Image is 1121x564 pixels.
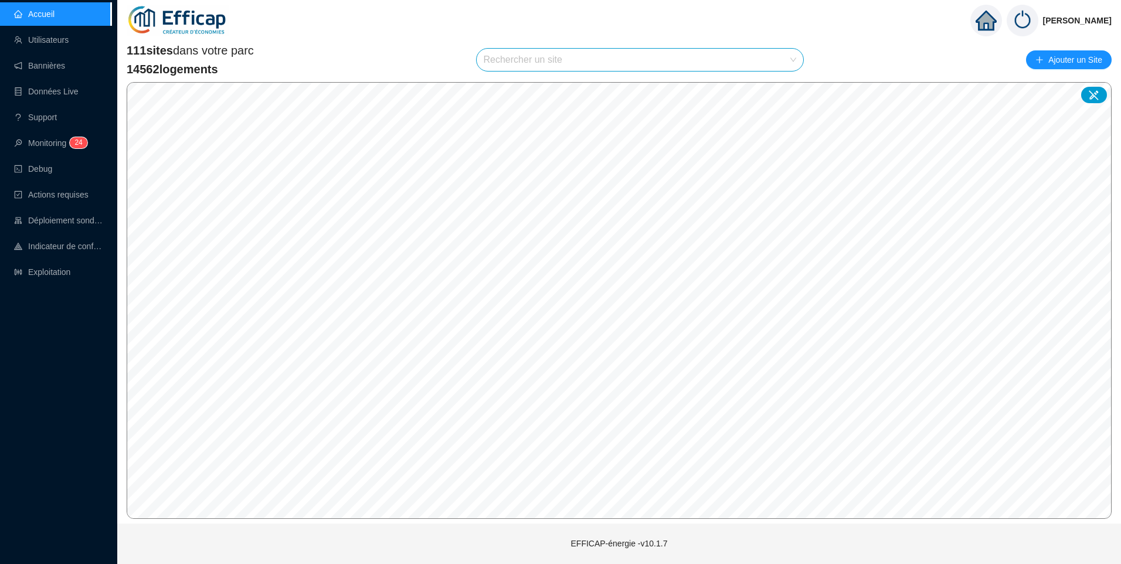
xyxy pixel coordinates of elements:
[1048,52,1102,68] span: Ajouter un Site
[1043,2,1112,39] span: [PERSON_NAME]
[14,191,22,199] span: check-square
[14,87,79,96] a: databaseDonnées Live
[976,10,997,31] span: home
[1007,5,1038,36] img: power
[14,61,65,70] a: notificationBannières
[14,138,84,148] a: monitorMonitoring24
[127,83,1111,518] canvas: Map
[14,242,103,251] a: heat-mapIndicateur de confort
[14,216,103,225] a: clusterDéploiement sondes
[14,267,70,277] a: slidersExploitation
[14,164,52,174] a: codeDebug
[127,61,254,77] span: 14562 logements
[28,190,89,199] span: Actions requises
[127,42,254,59] span: dans votre parc
[14,9,55,19] a: homeAccueil
[14,113,57,122] a: questionSupport
[571,539,668,548] span: EFFICAP-énergie - v10.1.7
[74,138,79,147] span: 2
[1035,56,1044,64] span: plus
[127,44,173,57] span: 111 sites
[79,138,83,147] span: 4
[70,137,87,148] sup: 24
[1026,50,1112,69] button: Ajouter un Site
[14,35,69,45] a: teamUtilisateurs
